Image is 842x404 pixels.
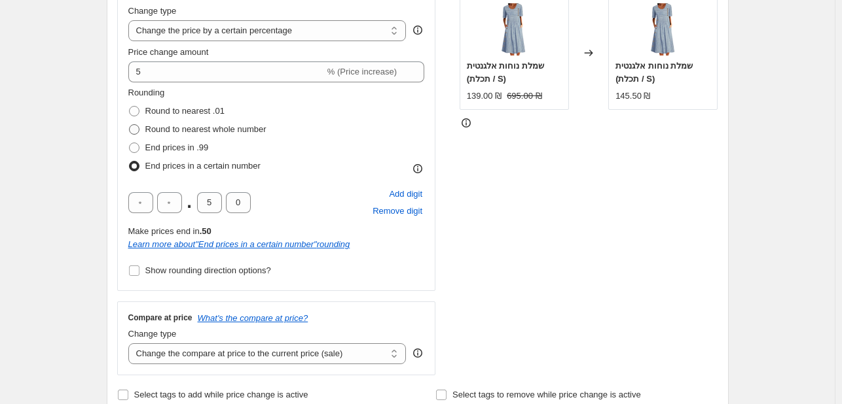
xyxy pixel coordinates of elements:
[411,24,424,37] div: help
[134,390,308,399] span: Select tags to add while price change is active
[615,90,650,103] div: 145.50 ₪
[452,390,641,399] span: Select tags to remove while price change is active
[128,47,209,57] span: Price change amount
[145,161,261,171] span: End prices in a certain number
[145,265,271,275] span: Show rounding direction options?
[507,90,541,103] strike: 695.00 ₪
[488,3,540,56] img: 356_c8c083a3-2dc0-413e-aa82-534c41c3d2ef_80x.png
[467,90,502,103] div: 139.00 ₪
[128,312,192,323] h3: Compare at price
[198,313,308,323] button: What's the compare at price?
[371,203,424,220] button: Remove placeholder
[128,239,350,249] a: Learn more about"End prices in a certain number"rounding
[128,239,350,249] i: Learn more about " End prices in a certain number " rounding
[145,124,266,134] span: Round to nearest whole number
[389,188,422,201] span: Add digit
[327,67,397,76] span: % (Price increase)
[197,192,222,213] input: ﹡
[157,192,182,213] input: ﹡
[373,205,422,218] span: Remove digit
[128,61,325,82] input: -15
[226,192,251,213] input: ﹡
[145,106,225,116] span: Round to nearest .01
[200,226,211,236] b: .50
[637,3,689,56] img: 356_c8c083a3-2dc0-413e-aa82-534c41c3d2ef_80x.png
[186,192,193,213] span: .
[128,192,153,213] input: ﹡
[128,226,211,236] span: Make prices end in
[615,61,693,84] span: שמלת נוחות אלגנטית (תכלת / S)
[467,61,544,84] span: שמלת נוחות אלגנטית (תכלת / S)
[145,143,209,152] span: End prices in .99
[128,329,177,339] span: Change type
[387,186,424,203] button: Add placeholder
[128,6,177,16] span: Change type
[411,346,424,360] div: help
[128,88,165,97] span: Rounding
